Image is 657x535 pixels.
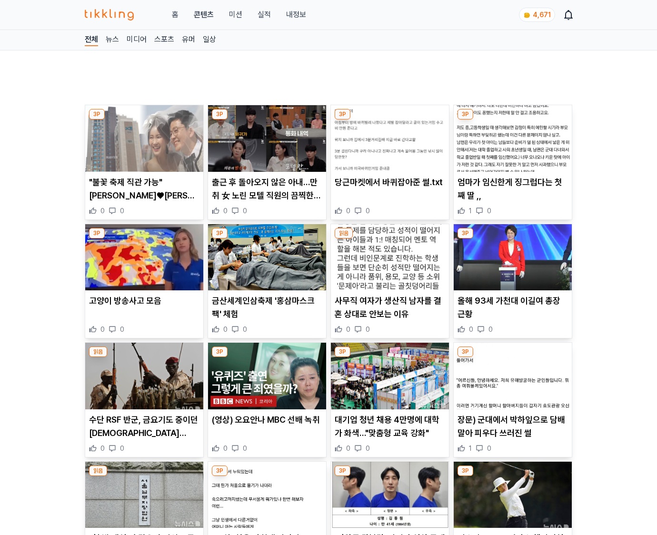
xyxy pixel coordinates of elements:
div: 3P [335,109,350,119]
span: 0 [366,444,370,453]
div: 3P 장문) 군대에서 박하잎으로 담배말아 피우다 쓰러진 썰 장문) 군대에서 박하잎으로 담배말아 피우다 쓰러진 썰 1 0 [453,342,572,457]
a: 뉴스 [106,34,119,46]
img: (영상) 오요안나 MBC 선배 녹취 [208,343,326,409]
div: 3P "불꽃 축제 직관 가능"김준호♥김지민, 54억 신혼집 최초 공개 "불꽃 축제 직관 가능"[PERSON_NAME]♥[PERSON_NAME], 54억 신혼집 최초 공개 0 0 [85,105,204,220]
div: 3P 대기업 청년 채용 4만명에 대학가 화색…"맞춤형 교육 강화" 대기업 청년 채용 4만명에 대학가 화색…"맞춤형 교육 강화" 0 0 [330,342,449,457]
img: 대기업 청년 채용 4만명에 대학가 화색…"맞춤형 교육 강화" [331,343,449,409]
span: 4,671 [533,11,551,19]
span: 0 [366,206,370,216]
span: 1 [469,206,472,216]
img: coin [523,11,531,19]
span: 0 [366,325,370,334]
div: 읽음 [89,347,107,357]
span: 0 [100,444,105,453]
p: 장문) 군대에서 박하잎으로 담배말아 피우다 쓰러진 썰 [458,413,568,440]
p: 수단 RSF 반군, 금요기도 중이던 [DEMOGRAPHIC_DATA][DEMOGRAPHIC_DATA] 드론 공격…최소 43명 사망 [89,413,199,440]
div: 3P [212,109,228,119]
div: 3P [212,347,228,357]
div: 3P [458,228,473,238]
a: 실적 [258,9,271,20]
span: 0 [487,206,491,216]
p: (영상) 오요안나 MBC 선배 녹취 [212,413,322,426]
div: 3P 엄마가 임신한게 징그럽다는 첫째 딸 ,, 엄마가 임신한게 징그럽다는 첫째 딸 ,, 1 0 [453,105,572,220]
a: 홈 [172,9,179,20]
div: 3P [458,109,473,119]
div: 3P [335,466,350,476]
span: 0 [469,325,473,334]
div: 3P 출근 후 돌아오지 않은 아내…만취 女 노린 모텔 직원의 끔찍한 범행 출근 후 돌아오지 않은 아내…만취 女 노린 모텔 직원의 끔찍한 범행 0 0 [208,105,327,220]
img: 당근마켓에서 바퀴잡아준 썰.txt [331,105,449,172]
div: 3P 당근마켓에서 바퀴잡아준 썰.txt 당근마켓에서 바퀴잡아준 썰.txt 0 0 [330,105,449,220]
a: 내정보 [286,9,306,20]
span: 0 [243,325,247,334]
p: 올해 93세 가천대 이길여 총장 근황 [458,294,568,321]
img: "형 빚 대신 안 갚으면 시위"…동생도 협박한 채권추심자 벌금형 [85,462,203,528]
span: 0 [488,325,493,334]
span: 0 [243,206,247,216]
img: 올해 93세 가천대 이길여 총장 근황 [454,224,572,291]
span: 0 [120,444,124,453]
div: 3P (영상) 오요안나 MBC 선배 녹취 (영상) 오요안나 MBC 선배 녹취 0 0 [208,342,327,457]
img: 이소미, LPGA 아칸소 챔피언십 첫날 공동 3위…선두와 한 타 차 [454,462,572,528]
div: 3P 고양이 방송사고 모음 고양이 방송사고 모음 0 0 [85,224,204,339]
span: 0 [223,444,228,453]
span: 0 [223,325,228,334]
div: 3P [89,228,105,238]
a: 유머 [182,34,195,46]
div: 3P [458,466,473,476]
span: 0 [243,444,247,453]
span: 0 [100,325,105,334]
img: 출근 후 돌아오지 않은 아내…만취 女 노린 모텔 직원의 끔찍한 범행 [208,105,326,172]
span: 0 [120,206,124,216]
p: 엄마가 임신한게 징그럽다는 첫째 딸 ,, [458,176,568,202]
button: 미션 [229,9,242,20]
span: 0 [100,206,105,216]
span: 0 [346,325,350,334]
a: coin 4,671 [519,8,553,22]
div: 읽음 사무직 여자가 생산직 남자를 결혼 상대로 안보는 이유 사무직 여자가 생산직 남자를 결혼 상대로 안보는 이유 0 0 [330,224,449,339]
span: 1 [469,444,472,453]
img: "불꽃 축제 직관 가능"김준호♥김지민, 54억 신혼집 최초 공개 [85,105,203,172]
div: 3P 올해 93세 가천대 이길여 총장 근황 올해 93세 가천대 이길여 총장 근황 0 0 [453,224,572,339]
div: 3P [335,347,350,357]
div: 읽음 수단 RSF 반군, 금요기도 중이던 이슬람사원 드론 공격…최소 43명 사망 수단 RSF 반군, 금요기도 중이던 [DEMOGRAPHIC_DATA][DEMOGRAPHIC_D... [85,342,204,457]
p: 고양이 방송사고 모음 [89,294,199,307]
span: 0 [346,444,350,453]
div: 3P [89,109,105,119]
div: 읽음 [89,466,107,476]
a: 일상 [203,34,216,46]
img: 고양이 방송사고 모음 [85,224,203,291]
img: 사무직 여자가 생산직 남자를 결혼 상대로 안보는 이유 [331,224,449,291]
div: 3P [458,347,473,357]
p: 금산세계인삼축제 '홍삼마스크팩' 체험 [212,294,322,321]
span: 0 [120,325,124,334]
img: 수단 RSF 반군, 금요기도 중이던 이슬람사원 드론 공격…최소 43명 사망 [85,343,203,409]
a: 콘텐츠 [194,9,214,20]
span: 0 [223,206,228,216]
span: 0 [487,444,491,453]
a: 전체 [85,34,98,46]
img: 금산세계인삼축제 '홍삼마스크팩' 체험 [208,224,326,291]
img: ‘관악구 칼부림’ 피의자 신상 공개 ,, [331,462,449,528]
p: 당근마켓에서 바퀴잡아준 썰.txt [335,176,445,189]
a: 미디어 [127,34,147,46]
p: 출근 후 돌아오지 않은 아내…만취 女 노린 모텔 직원의 끔찍한 범행 [212,176,322,202]
img: 엄마가 임신한게 징그럽다는 첫째 딸 ,, [454,105,572,172]
a: 스포츠 [154,34,174,46]
div: 3P [212,466,228,476]
img: 34살, 처음 사회에 나가다 [208,462,326,528]
img: 장문) 군대에서 박하잎으로 담배말아 피우다 쓰러진 썰 [454,343,572,409]
div: 3P 금산세계인삼축제 '홍삼마스크팩' 체험 금산세계인삼축제 '홍삼마스크팩' 체험 0 0 [208,224,327,339]
div: 읽음 [335,228,353,238]
p: 대기업 청년 채용 4만명에 대학가 화색…"맞춤형 교육 강화" [335,413,445,440]
span: 0 [346,206,350,216]
p: "불꽃 축제 직관 가능"[PERSON_NAME]♥[PERSON_NAME], 54억 신혼집 최초 공개 [89,176,199,202]
img: 티끌링 [85,9,134,20]
div: 3P [212,228,228,238]
p: 사무직 여자가 생산직 남자를 결혼 상대로 안보는 이유 [335,294,445,321]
